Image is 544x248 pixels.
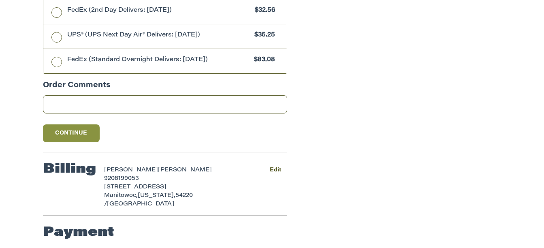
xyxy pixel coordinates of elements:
span: UPS® (UPS Next Day Air® Delivers: [DATE]) [67,31,251,40]
h2: Payment [43,224,114,241]
legend: Order Comments [43,80,111,95]
span: [US_STATE], [138,193,175,199]
span: Manitowoc, [104,193,138,199]
span: [PERSON_NAME] [158,167,212,173]
span: 9208199053 [104,176,139,182]
span: $83.08 [250,56,275,65]
button: Edit [263,164,287,176]
span: $32.56 [251,6,275,15]
button: Continue [43,124,100,142]
span: $35.25 [250,31,275,40]
h2: Billing [43,161,96,177]
span: [STREET_ADDRESS] [104,184,166,190]
span: [GEOGRAPHIC_DATA] [107,201,175,207]
span: [PERSON_NAME] [104,167,158,173]
span: FedEx (Standard Overnight Delivers: [DATE]) [67,56,250,65]
span: FedEx (2nd Day Delivers: [DATE]) [67,6,251,15]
